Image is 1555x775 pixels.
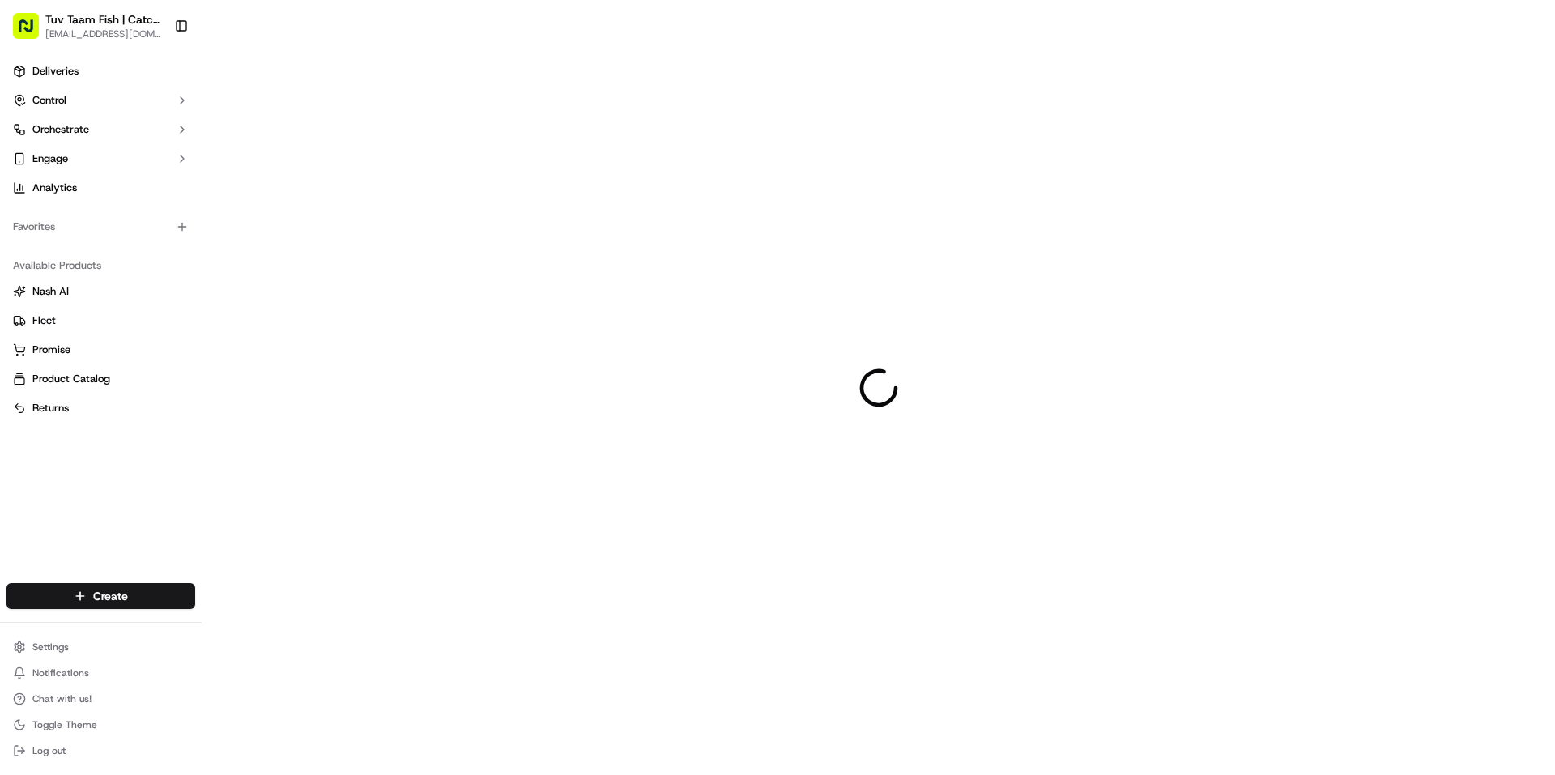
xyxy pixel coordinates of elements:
a: Nash AI [13,284,189,299]
span: Settings [32,641,69,654]
a: Returns [13,401,189,415]
button: Nash AI [6,279,195,304]
a: Deliveries [6,58,195,84]
div: Favorites [6,214,195,240]
a: Analytics [6,175,195,201]
button: Settings [6,636,195,658]
div: Available Products [6,253,195,279]
span: Toggle Theme [32,718,97,731]
a: Promise [13,343,189,357]
span: Deliveries [32,64,79,79]
span: Analytics [32,181,77,195]
button: [EMAIL_ADDRESS][DOMAIN_NAME] [45,28,161,40]
button: Tuv Taam Fish | Catch & Co. [45,11,161,28]
button: Tuv Taam Fish | Catch & Co.[EMAIL_ADDRESS][DOMAIN_NAME] [6,6,168,45]
button: Notifications [6,662,195,684]
button: Product Catalog [6,366,195,392]
button: Promise [6,337,195,363]
button: Engage [6,146,195,172]
span: Log out [32,744,66,757]
button: Orchestrate [6,117,195,143]
span: Fleet [32,313,56,328]
a: Fleet [13,313,189,328]
span: Orchestrate [32,122,89,137]
a: Product Catalog [13,372,189,386]
button: Control [6,87,195,113]
button: Fleet [6,308,195,334]
span: Product Catalog [32,372,110,386]
span: Promise [32,343,70,357]
span: Engage [32,151,68,166]
button: Toggle Theme [6,713,195,736]
span: Control [32,93,66,108]
span: Chat with us! [32,692,92,705]
span: Nash AI [32,284,69,299]
span: Notifications [32,666,89,679]
span: Create [93,588,128,604]
button: Log out [6,739,195,762]
button: Returns [6,395,195,421]
span: Returns [32,401,69,415]
button: Create [6,583,195,609]
button: Chat with us! [6,688,195,710]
